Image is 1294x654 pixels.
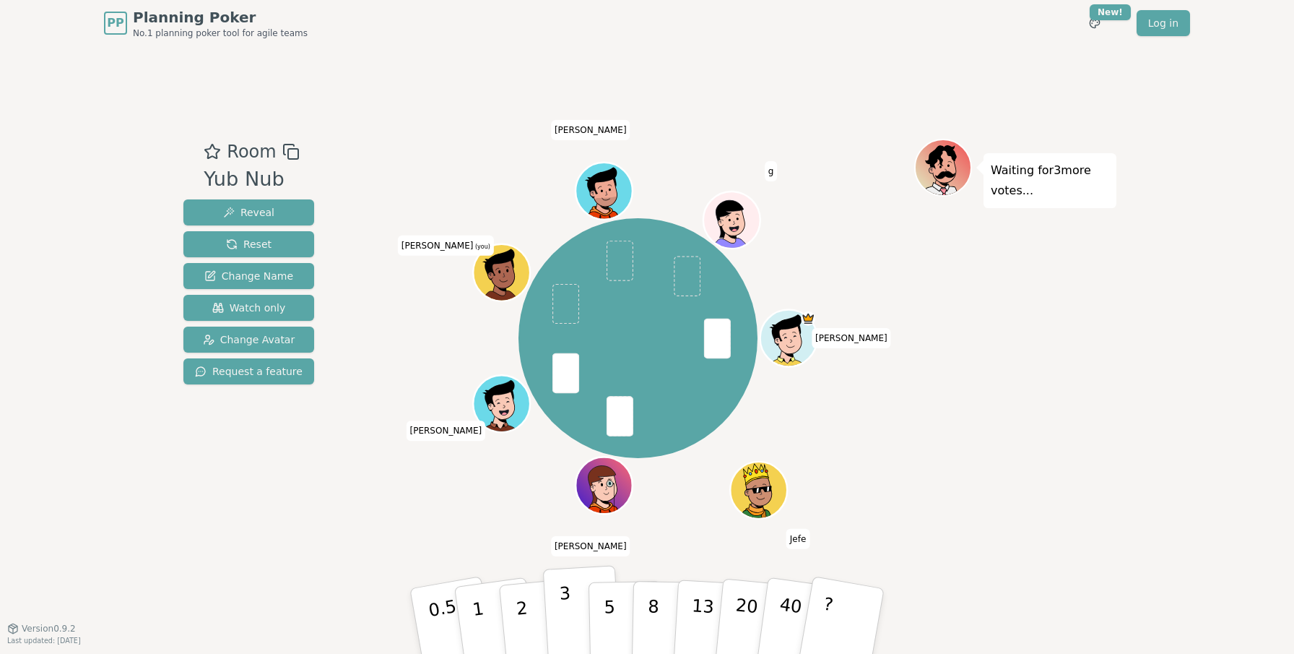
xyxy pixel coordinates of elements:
[204,165,299,194] div: Yub Nub
[183,199,314,225] button: Reveal
[765,161,778,181] span: Click to change your name
[22,623,76,634] span: Version 0.9.2
[1082,10,1108,36] button: New!
[107,14,123,32] span: PP
[133,27,308,39] span: No.1 planning poker tool for agile teams
[183,327,314,353] button: Change Avatar
[223,205,274,220] span: Reveal
[551,120,630,140] span: Click to change your name
[133,7,308,27] span: Planning Poker
[183,231,314,257] button: Reset
[212,301,286,315] span: Watch only
[203,332,295,347] span: Change Avatar
[195,364,303,379] span: Request a feature
[475,246,529,300] button: Click to change your avatar
[7,637,81,645] span: Last updated: [DATE]
[786,529,810,549] span: Click to change your name
[473,244,490,250] span: (you)
[183,263,314,289] button: Change Name
[1137,10,1190,36] a: Log in
[227,139,276,165] span: Room
[812,328,891,348] span: Click to change your name
[1090,4,1131,20] div: New!
[407,421,486,442] span: Click to change your name
[551,536,630,556] span: Click to change your name
[204,269,293,283] span: Change Name
[7,623,76,634] button: Version0.9.2
[991,160,1109,201] p: Waiting for 3 more votes...
[398,236,494,256] span: Click to change your name
[183,295,314,321] button: Watch only
[104,7,308,39] a: PPPlanning PokerNo.1 planning poker tool for agile teams
[226,237,272,251] span: Reset
[802,311,816,326] span: Jon is the host
[183,358,314,384] button: Request a feature
[204,139,221,165] button: Add as favourite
